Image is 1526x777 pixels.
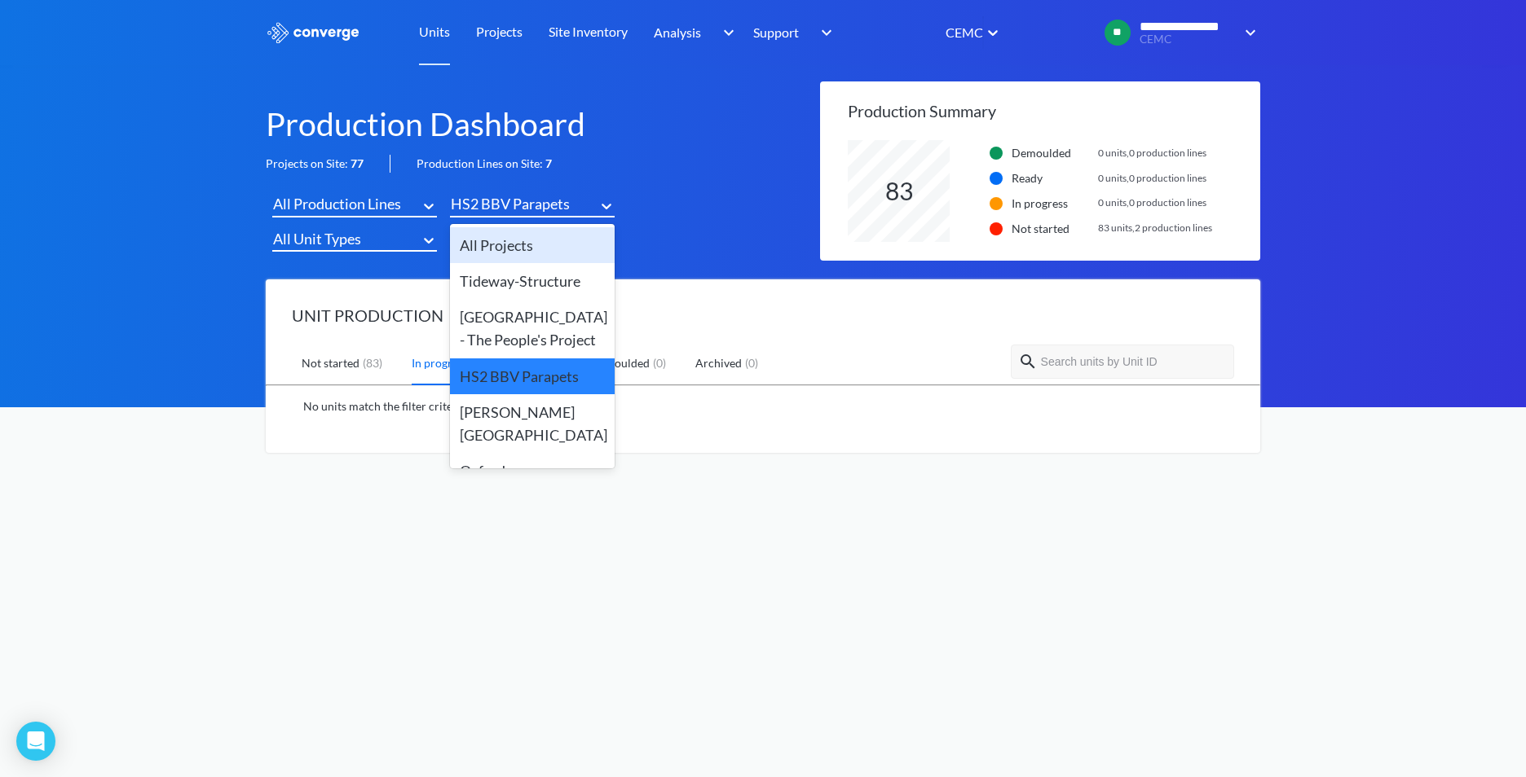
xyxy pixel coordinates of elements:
a: In progress [412,343,487,385]
div: ( 0 ) [742,354,761,372]
b: 77 [351,156,364,170]
div: 83 [848,172,950,210]
span: Support [753,22,799,42]
div: Open Intercom Messenger [16,722,55,761]
div: CEMC [944,22,983,42]
div: ( 0 ) [650,354,669,372]
div: Projects on Site: [266,155,390,173]
img: downArrow.svg [712,23,739,42]
span: CEMC [1140,33,1234,46]
div: [PERSON_NAME][GEOGRAPHIC_DATA] [450,394,615,454]
h2: UNIT PRODUCTION [292,305,1234,325]
td: 0 units , 0 production lines [1097,192,1259,216]
td: Not started [1011,217,1096,240]
h2: Production Summary [848,81,1260,140]
b: 7 [545,156,552,170]
a: Demoulded [590,343,669,385]
td: 83 units , 2 production lines [1097,217,1259,240]
div: Tideway-Structure [450,263,615,299]
div: All Projects [450,227,615,263]
td: 0 units , 0 production lines [1097,142,1259,165]
div: Oxford [PERSON_NAME] Facade - Samples [450,453,615,535]
td: Demoulded [1011,142,1096,165]
div: [GEOGRAPHIC_DATA] - The People's Project [450,299,615,358]
div: ( 83 ) [359,354,386,372]
img: downArrow.svg [810,23,836,42]
td: In progress [1011,192,1096,216]
div: Production Lines on Site: [390,155,552,173]
td: 0 units , 0 production lines [1097,167,1259,191]
div: All Production Lines [273,192,401,215]
h1: Production Dashboard [266,103,820,145]
div: HS2 BBV Parapets [451,192,570,215]
img: logo_ewhite.svg [266,22,360,43]
input: Search units by Unit ID [1039,354,1227,369]
img: downArrow.svg [1234,23,1260,42]
a: Not started [302,343,386,385]
div: All Unit Types [273,227,361,250]
td: Ready [1011,167,1096,191]
p: No units match the filter criteria. [292,397,1234,415]
div: HS2 BBV Parapets [450,358,615,394]
a: Archived [695,343,761,385]
span: Analysis [654,22,701,42]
